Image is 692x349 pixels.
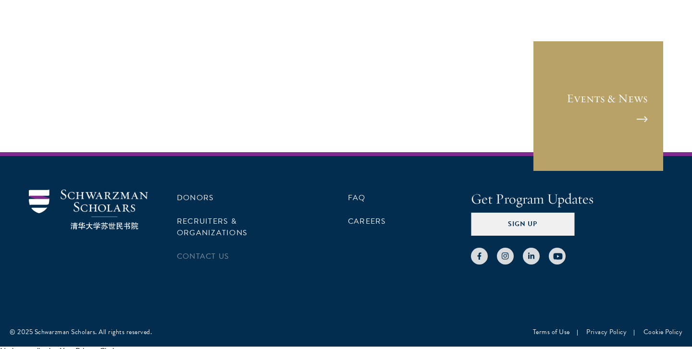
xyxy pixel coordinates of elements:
a: Terms of Use [533,327,570,337]
a: Events & News [533,41,663,171]
h4: Get Program Updates [471,190,663,209]
a: FAQ [348,192,366,204]
a: Donors [177,192,214,204]
button: Sign Up [471,213,574,236]
div: © 2025 Schwarzman Scholars. All rights reserved. [10,327,152,337]
a: Privacy Policy [586,327,627,337]
a: Recruiters & Organizations [177,216,247,239]
a: Cookie Policy [643,327,683,337]
a: Contact Us [177,251,229,262]
a: Careers [348,216,386,227]
img: Schwarzman Scholars [29,190,148,229]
